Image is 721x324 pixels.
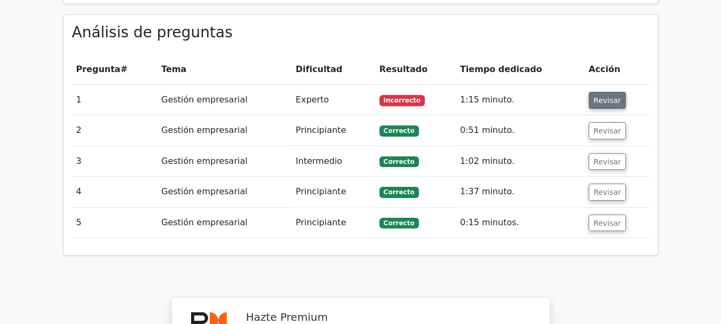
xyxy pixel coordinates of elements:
[296,156,342,166] font: Intermedio
[296,64,342,74] font: Dificultad
[460,186,514,196] font: 1:37 minuto.
[161,156,247,166] font: Gestión empresarial
[296,94,329,105] font: Experto
[593,127,621,135] font: Revisar
[161,217,247,227] font: Gestión empresarial
[593,157,621,165] font: Revisar
[296,186,346,196] font: Principiante
[76,156,82,166] font: 3
[589,122,626,139] button: Revisar
[72,23,233,41] font: Análisis de preguntas
[161,64,186,74] font: Tema
[379,64,427,74] font: Resultado
[593,96,621,105] font: Revisar
[589,184,626,201] button: Revisar
[76,94,82,105] font: 1
[460,217,519,227] font: 0:15 minutos.
[384,158,415,165] font: Correcto
[76,125,82,135] font: 2
[593,188,621,196] font: Revisar
[296,125,346,135] font: Principiante
[460,94,514,105] font: 1:15 minuto.
[384,97,421,104] font: Incorrecto
[384,219,415,227] font: Correcto
[589,153,626,170] button: Revisar
[296,217,346,227] font: Principiante
[589,215,626,232] button: Revisar
[589,92,626,109] button: Revisar
[384,188,415,196] font: Correcto
[76,186,82,196] font: 4
[384,127,415,135] font: Correcto
[589,64,620,74] font: Acción
[161,186,247,196] font: Gestión empresarial
[161,94,247,105] font: Gestión empresarial
[460,125,514,135] font: 0:51 minuto.
[121,64,128,74] font: #
[593,218,621,227] font: Revisar
[460,64,542,74] font: Tiempo dedicado
[161,125,247,135] font: Gestión empresarial
[460,156,514,166] font: 1:02 minuto.
[76,64,121,74] font: Pregunta
[76,217,82,227] font: 5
